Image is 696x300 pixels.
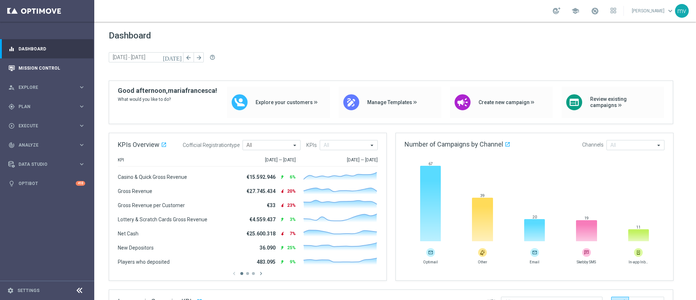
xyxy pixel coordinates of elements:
span: school [571,7,579,15]
i: play_circle_outline [8,123,15,129]
i: keyboard_arrow_right [78,141,85,148]
i: track_changes [8,142,15,148]
button: Data Studio keyboard_arrow_right [8,161,86,167]
i: person_search [8,84,15,91]
i: keyboard_arrow_right [78,122,85,129]
button: gps_fixed Plan keyboard_arrow_right [8,104,86,110]
i: keyboard_arrow_right [78,161,85,168]
a: Optibot [18,174,76,193]
span: Data Studio [18,162,78,167]
button: equalizer Dashboard [8,46,86,52]
i: keyboard_arrow_right [78,84,85,91]
span: keyboard_arrow_down [666,7,674,15]
div: Execute [8,123,78,129]
button: track_changes Analyze keyboard_arrow_right [8,142,86,148]
i: settings [7,287,14,294]
button: lightbulb Optibot +10 [8,181,86,186]
button: Mission Control [8,65,86,71]
span: Plan [18,104,78,109]
div: +10 [76,181,85,186]
div: Explore [8,84,78,91]
button: person_search Explore keyboard_arrow_right [8,85,86,90]
div: Dashboard [8,39,85,58]
div: Analyze [8,142,78,148]
div: mv [675,4,689,18]
div: Mission Control [8,58,85,78]
span: Execute [18,124,78,128]
i: gps_fixed [8,103,15,110]
a: Dashboard [18,39,85,58]
i: keyboard_arrow_right [78,103,85,110]
i: lightbulb [8,180,15,187]
span: Explore [18,85,78,90]
div: Optibot [8,174,85,193]
button: play_circle_outline Execute keyboard_arrow_right [8,123,86,129]
i: equalizer [8,46,15,52]
a: Settings [17,288,40,293]
span: Analyze [18,143,78,147]
a: Mission Control [18,58,85,78]
a: [PERSON_NAME]keyboard_arrow_down [631,5,675,16]
div: Plan [8,103,78,110]
div: Data Studio [8,161,78,168]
